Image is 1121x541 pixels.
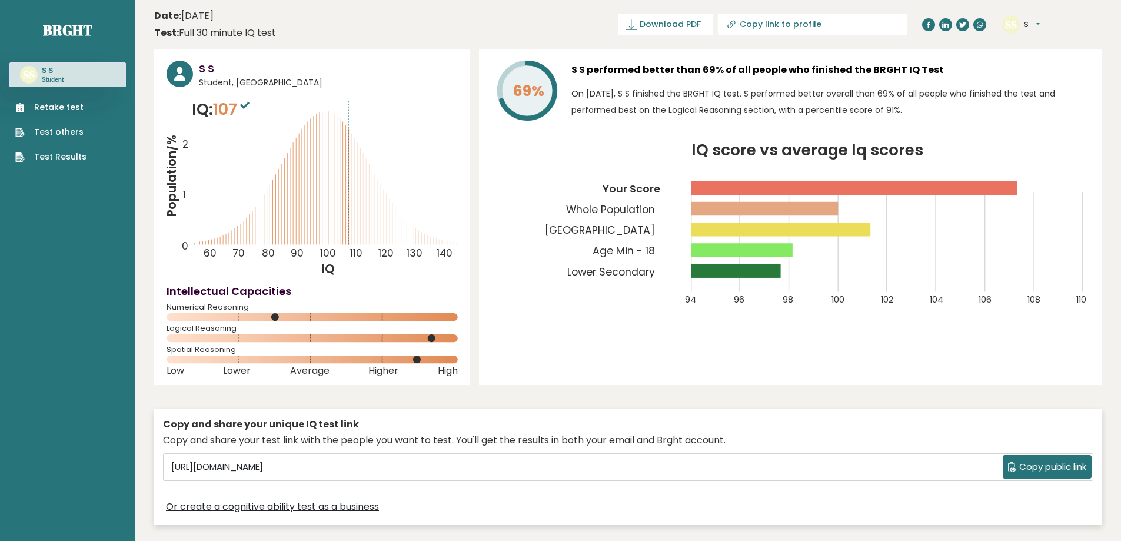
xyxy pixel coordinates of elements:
span: Download PDF [640,18,701,31]
button: Copy public link [1003,455,1092,479]
tspan: 102 [881,294,893,306]
span: 107 [213,98,252,120]
time: [DATE] [154,9,214,23]
tspan: 70 [232,246,245,260]
div: Full 30 minute IQ test [154,26,276,40]
tspan: 90 [291,246,304,260]
tspan: 130 [407,246,423,260]
tspan: 140 [437,246,453,260]
a: Test Results [15,151,87,163]
div: Copy and share your test link with the people you want to test. You'll get the results in both yo... [163,433,1093,447]
button: S [1024,19,1040,31]
h3: S S [42,66,64,75]
tspan: [GEOGRAPHIC_DATA] [545,223,655,237]
a: Test others [15,126,87,138]
span: Student, [GEOGRAPHIC_DATA] [199,77,458,89]
h3: S S performed better than 69% of all people who finished the BRGHT IQ Test [571,61,1090,79]
text: SS [1005,17,1017,31]
tspan: 98 [783,294,793,306]
tspan: Your Score [602,182,660,196]
tspan: 1 [183,188,186,202]
tspan: 104 [930,294,943,306]
tspan: Whole Population [566,203,655,217]
p: IQ: [192,98,252,121]
span: Spatial Reasoning [167,347,458,352]
span: Logical Reasoning [167,326,458,331]
span: Higher [368,369,398,373]
tspan: 0 [182,239,188,253]
tspan: IQ score vs average Iq scores [691,139,923,161]
tspan: IQ [322,261,335,277]
a: Brght [43,21,92,39]
span: Average [290,369,330,373]
span: High [438,369,458,373]
tspan: 2 [182,138,188,152]
tspan: 108 [1027,294,1040,306]
p: Student [42,76,64,84]
tspan: Population/% [164,135,180,217]
tspan: Age Min - 18 [593,244,655,258]
span: Copy public link [1019,460,1086,474]
tspan: 94 [685,294,696,306]
b: Test: [154,26,179,39]
tspan: 100 [831,294,844,306]
a: Retake test [15,101,87,114]
tspan: Lower Secondary [567,265,655,279]
tspan: 96 [734,294,744,306]
tspan: 100 [320,246,336,260]
span: Lower [223,369,251,373]
a: Or create a cognitive ability test as a business [166,500,379,514]
a: Download PDF [618,14,713,35]
tspan: 110 [350,246,362,260]
tspan: 110 [1076,294,1086,306]
tspan: 120 [378,246,394,260]
text: SS [23,68,35,81]
tspan: 69% [513,81,544,101]
h4: Intellectual Capacities [167,283,458,299]
tspan: 80 [262,246,275,260]
h3: S S [199,61,458,77]
tspan: 106 [979,294,992,306]
div: Copy and share your unique IQ test link [163,417,1093,432]
p: On [DATE], S S finished the BRGHT IQ test. S performed better overall than 69% of all people who ... [571,85,1090,118]
span: Low [167,369,184,373]
tspan: 60 [204,246,217,260]
span: Numerical Reasoning [167,305,458,310]
b: Date: [154,9,181,22]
